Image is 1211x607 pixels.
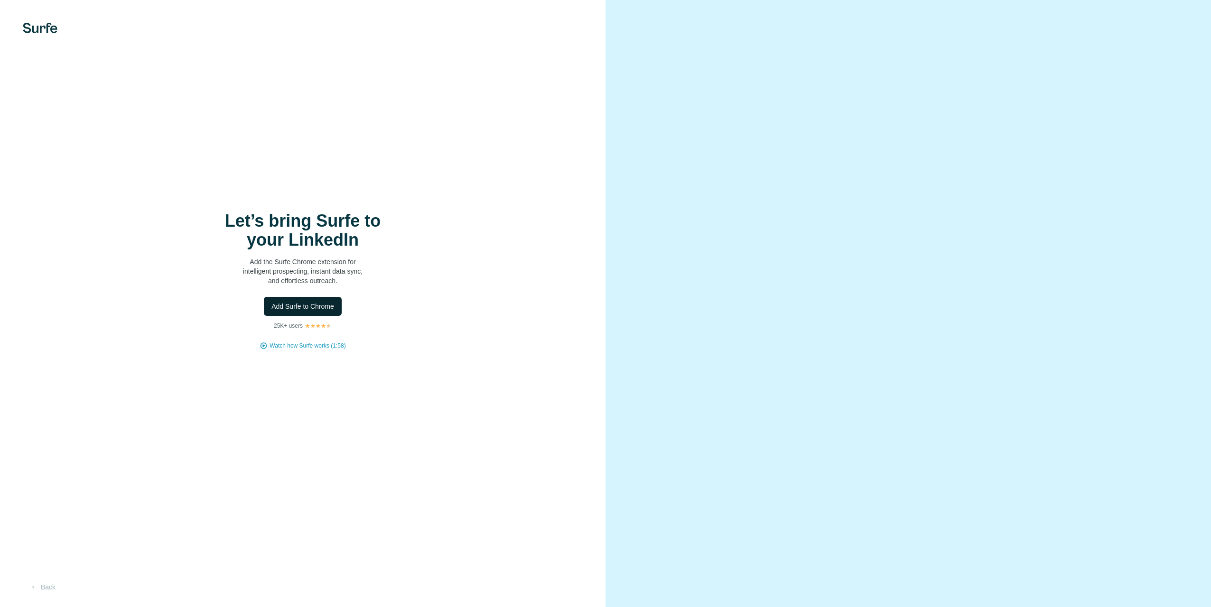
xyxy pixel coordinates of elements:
button: Back [23,579,62,596]
img: Surfe's logo [23,23,57,33]
span: Add Surfe to Chrome [271,302,334,311]
h1: Let’s bring Surfe to your LinkedIn [208,212,398,249]
img: Rating Stars [305,323,332,329]
p: 25K+ users [274,322,303,330]
p: Add the Surfe Chrome extension for intelligent prospecting, instant data sync, and effortless out... [208,257,398,285]
button: Watch how Surfe works (1:58) [270,341,345,350]
button: Add Surfe to Chrome [264,297,342,316]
